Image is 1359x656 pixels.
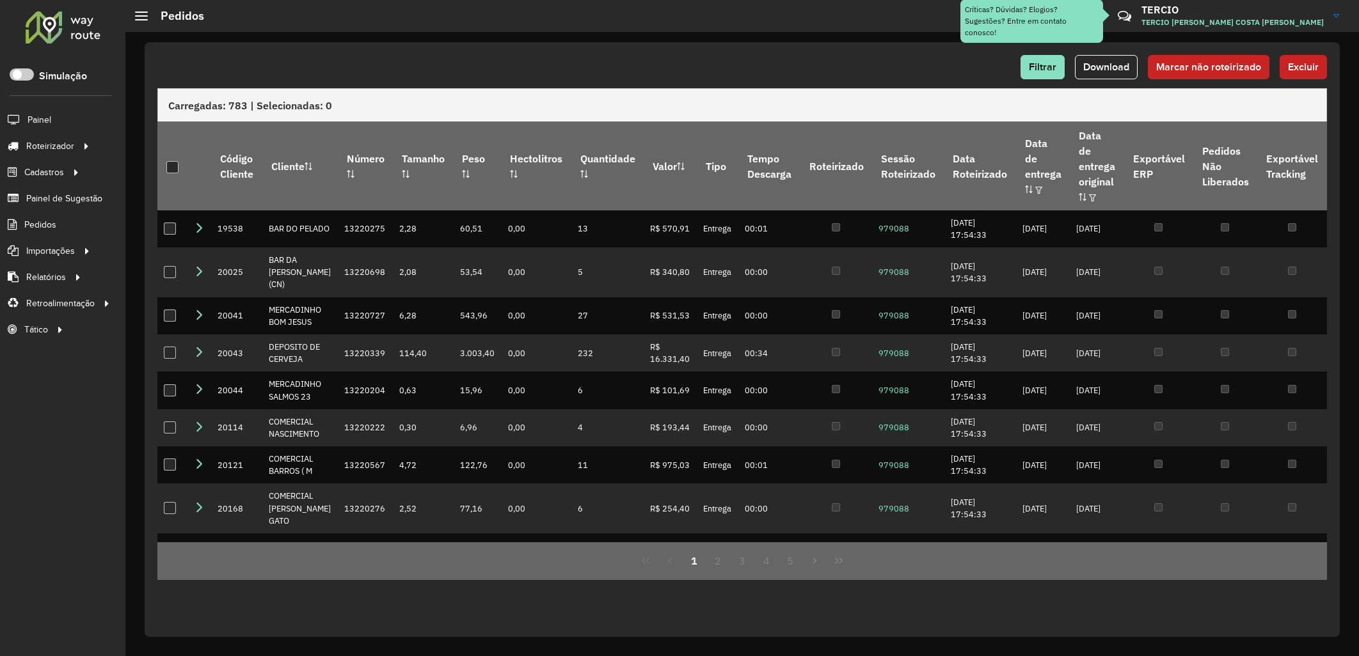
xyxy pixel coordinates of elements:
[338,409,393,446] td: 13220222
[262,297,338,334] td: MERCADINHO BOM JESUS
[454,297,502,334] td: 543,96
[697,334,738,371] td: Entrega
[1111,3,1138,30] a: Contato Rápido
[211,533,262,570] td: 20198
[944,409,1016,446] td: [DATE] 17:54:33
[697,210,738,247] td: Entrega
[878,460,909,471] a: 979088
[878,267,909,277] a: 979088
[338,210,393,247] td: 13220275
[697,121,738,210] th: Tipo
[571,533,644,570] td: 9
[738,371,800,409] td: 00:00
[644,334,697,371] td: R$ 16.331,40
[262,446,338,483] td: COMERCIAL BARROS ( M
[1070,409,1124,446] td: [DATE]
[148,9,204,23] h2: Pedidos
[393,210,453,247] td: 2,28
[338,371,393,409] td: 13220204
[1141,17,1324,28] span: TERCIO [PERSON_NAME] COSTA [PERSON_NAME]
[454,409,502,446] td: 6,96
[944,371,1016,409] td: [DATE] 17:54:33
[262,247,338,297] td: BAR DA [PERSON_NAME] (CN)
[1016,210,1070,247] td: [DATE]
[211,409,262,446] td: 20114
[944,247,1016,297] td: [DATE] 17:54:33
[878,310,909,321] a: 979088
[697,371,738,409] td: Entrega
[393,121,453,210] th: Tamanho
[1029,61,1056,72] span: Filtrar
[338,334,393,371] td: 13220339
[644,297,697,334] td: R$ 531,53
[571,210,644,247] td: 13
[1156,61,1261,72] span: Marcar não roteirizado
[738,446,800,483] td: 00:01
[1016,371,1070,409] td: [DATE]
[338,247,393,297] td: 13220698
[571,297,644,334] td: 27
[697,446,738,483] td: Entrega
[262,409,338,446] td: COMERCIAL NASCIMENTO
[706,549,730,573] button: 2
[24,218,56,231] span: Pedidos
[502,247,571,297] td: 0,00
[1016,121,1070,210] th: Data de entrega
[697,409,738,446] td: Entrega
[878,385,909,396] a: 979088
[502,297,571,334] td: 0,00
[878,503,909,514] a: 979088
[644,371,697,409] td: R$ 101,69
[571,121,644,210] th: Quantidade
[1016,533,1070,570] td: [DATE]
[502,446,571,483] td: 0,00
[944,334,1016,371] td: [DATE] 17:54:33
[944,210,1016,247] td: [DATE] 17:54:33
[697,533,738,570] td: Entrega
[338,446,393,483] td: 13220567
[39,68,87,84] label: Simulação
[393,409,453,446] td: 0,30
[1016,446,1070,483] td: [DATE]
[802,549,827,573] button: Next Page
[738,334,800,371] td: 00:34
[262,371,338,409] td: MERCADINHO SALMOS 23
[944,121,1016,210] th: Data Roteirizado
[1021,55,1065,79] button: Filtrar
[211,121,262,210] th: Código Cliente
[1258,121,1327,210] th: Exportável Tracking
[338,297,393,334] td: 13220727
[262,121,338,210] th: Cliente
[1070,121,1124,210] th: Data de entrega original
[571,334,644,371] td: 232
[26,270,66,284] span: Relatórios
[878,422,909,433] a: 979088
[1070,210,1124,247] td: [DATE]
[1193,121,1257,210] th: Pedidos Não Liberados
[644,446,697,483] td: R$ 975,03
[1016,297,1070,334] td: [DATE]
[454,446,502,483] td: 122,76
[738,483,800,533] td: 00:00
[211,334,262,371] td: 20043
[1070,483,1124,533] td: [DATE]
[644,121,697,210] th: Valor
[211,210,262,247] td: 19538
[1070,247,1124,297] td: [DATE]
[571,446,644,483] td: 11
[878,348,909,359] a: 979088
[644,210,697,247] td: R$ 570,91
[1070,371,1124,409] td: [DATE]
[1075,55,1138,79] button: Download
[393,483,453,533] td: 2,52
[502,409,571,446] td: 0,00
[697,483,738,533] td: Entrega
[338,121,393,210] th: Número
[502,121,571,210] th: Hectolitros
[571,409,644,446] td: 4
[211,371,262,409] td: 20044
[644,409,697,446] td: R$ 193,44
[502,533,571,570] td: 0,00
[1141,4,1324,16] h3: TERCIO
[872,121,944,210] th: Sessão Roteirizado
